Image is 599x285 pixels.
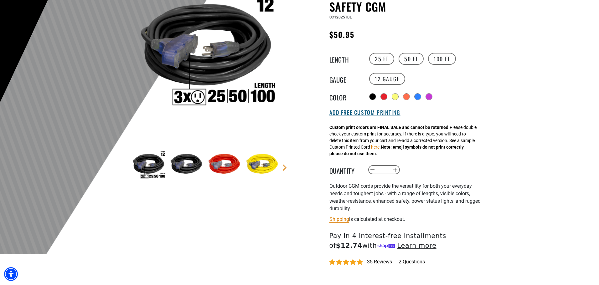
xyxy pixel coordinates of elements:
span: 2 questions [399,258,425,265]
div: Accessibility Menu [4,267,18,281]
img: red [206,147,242,183]
label: 50 FT [399,53,424,65]
span: Outdoor CGM cords provide the versatility for both your everyday needs and toughest jobs - with a... [329,183,481,211]
legend: Gauge [329,75,361,83]
span: 35 reviews [367,259,392,265]
legend: Length [329,55,361,63]
img: black [168,147,204,183]
label: 100 FT [428,53,456,65]
button: Add Free Custom Printing [329,109,400,116]
legend: Color [329,93,361,101]
button: here [371,144,380,150]
div: is calculated at checkout. [329,215,483,223]
span: SC12025TBL [329,15,352,19]
div: Please double check your custom print for accuracy. If there is a typo, you will need to delete t... [329,124,477,157]
label: 12 Gauge [369,73,405,85]
strong: Note: emoji symbols do not print correctly, please do not use them. [329,145,464,156]
a: Shipping [329,216,349,222]
label: 25 FT [369,53,394,65]
span: $50.95 [329,29,354,40]
label: Quantity [329,166,361,174]
img: neon yellow [244,147,280,183]
strong: Custom print orders are FINAL SALE and cannot be returned. [329,125,450,130]
span: 4.80 stars [329,259,364,265]
a: Next [281,165,288,171]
